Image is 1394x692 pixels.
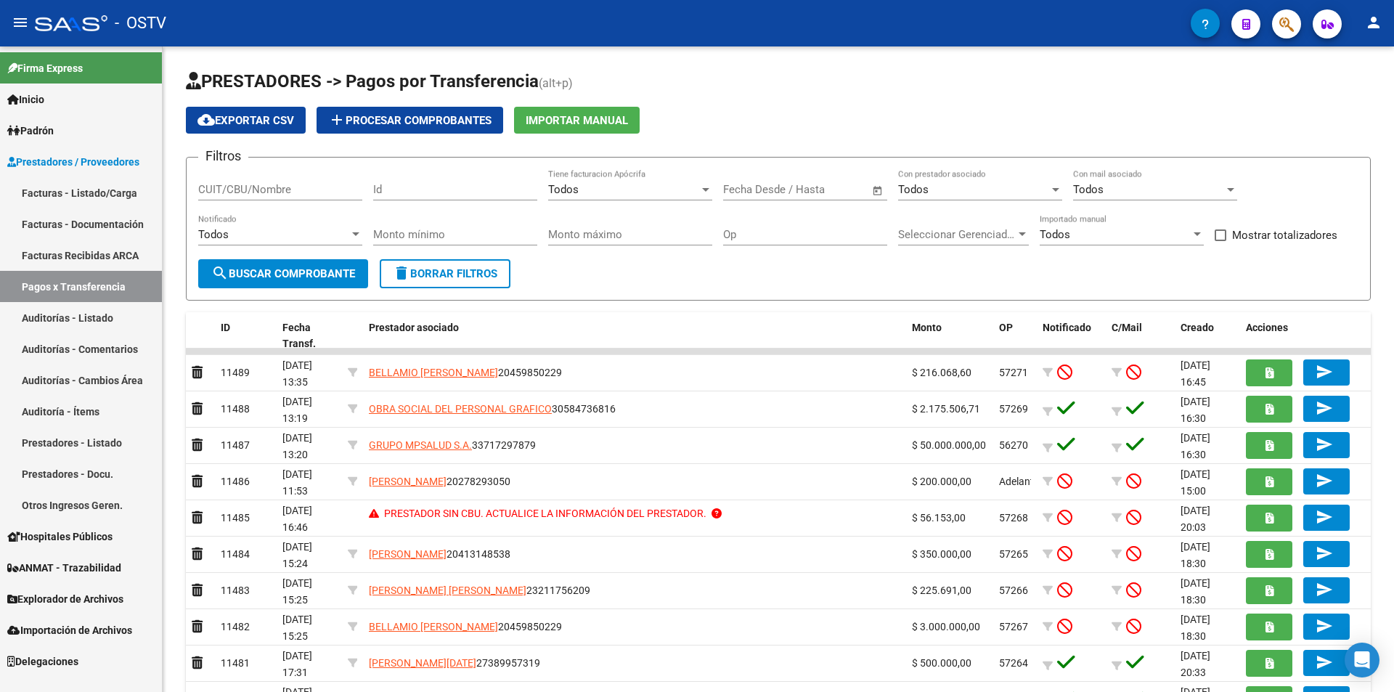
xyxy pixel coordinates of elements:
[912,548,971,560] span: $ 350.000,00
[1181,322,1214,333] span: Creado
[369,367,562,378] span: 20459850229
[999,476,1040,487] span: Adelanto
[282,614,312,642] span: [DATE] 15:25
[7,622,132,638] span: Importación de Archivos
[1316,472,1333,489] mat-icon: send
[906,312,993,360] datatable-header-cell: Monto
[999,403,1028,415] span: 57269
[999,585,1028,596] span: 57266
[369,621,498,632] span: BELLAMIO [PERSON_NAME]
[1316,654,1333,671] mat-icon: send
[999,322,1013,333] span: OP
[1240,312,1371,360] datatable-header-cell: Acciones
[999,439,1028,451] span: 56270
[993,312,1037,360] datatable-header-cell: OP
[393,264,410,282] mat-icon: delete
[282,432,312,460] span: [DATE] 13:20
[1181,577,1210,606] span: [DATE] 18:30
[198,146,248,166] h3: Filtros
[369,585,590,596] span: 23211756209
[7,654,78,669] span: Delegaciones
[369,367,498,378] span: BELLAMIO [PERSON_NAME]
[912,621,980,632] span: $ 3.000.000,00
[282,577,312,606] span: [DATE] 15:25
[186,107,306,134] button: Exportar CSV
[1181,432,1210,460] span: [DATE] 16:30
[1232,227,1337,244] span: Mostrar totalizadores
[1181,650,1210,678] span: [DATE] 20:33
[380,259,510,288] button: Borrar Filtros
[1181,614,1210,642] span: [DATE] 18:30
[369,439,472,451] span: GRUPO MPSALUD S.A.
[912,512,966,524] span: $ 56.153,00
[1106,312,1175,360] datatable-header-cell: C/Mail
[898,228,1016,241] span: Seleccionar Gerenciador
[912,657,971,669] span: $ 500.000,00
[912,322,942,333] span: Monto
[282,359,312,388] span: [DATE] 13:35
[115,7,166,39] span: - OSTV
[1316,617,1333,635] mat-icon: send
[369,585,526,596] span: [PERSON_NAME] [PERSON_NAME]
[369,476,447,487] span: [PERSON_NAME]
[1246,322,1288,333] span: Acciones
[1316,581,1333,598] mat-icon: send
[7,591,123,607] span: Explorador de Archivos
[198,259,368,288] button: Buscar Comprobante
[526,114,628,127] span: Importar Manual
[12,14,29,31] mat-icon: menu
[912,403,980,415] span: $ 2.175.506,71
[1181,505,1210,533] span: [DATE] 20:03
[1316,399,1333,417] mat-icon: send
[999,367,1028,378] span: 57271
[1365,14,1382,31] mat-icon: person
[282,650,312,678] span: [DATE] 17:31
[1175,312,1240,360] datatable-header-cell: Creado
[211,267,355,280] span: Buscar Comprobante
[197,114,294,127] span: Exportar CSV
[282,541,312,569] span: [DATE] 15:24
[221,657,250,669] span: 11481
[870,182,886,199] button: Open calendar
[1181,541,1210,569] span: [DATE] 18:30
[1316,508,1333,526] mat-icon: send
[282,322,316,350] span: Fecha Transf.
[215,312,277,360] datatable-header-cell: ID
[317,107,503,134] button: Procesar Comprobantes
[221,367,250,378] span: 11489
[898,183,929,196] span: Todos
[1316,545,1333,562] mat-icon: send
[539,76,573,90] span: (alt+p)
[795,183,865,196] input: Fecha fin
[221,621,250,632] span: 11482
[369,322,459,333] span: Prestador asociado
[197,111,215,129] mat-icon: cloud_download
[7,529,113,545] span: Hospitales Públicos
[221,512,250,524] span: 11485
[369,657,476,669] span: [PERSON_NAME][DATE]
[1316,436,1333,453] mat-icon: send
[912,367,971,378] span: $ 216.068,60
[369,403,616,415] span: 30584736816
[1181,468,1210,497] span: [DATE] 15:00
[369,657,540,669] span: 27389957319
[221,548,250,560] span: 11484
[221,476,250,487] span: 11486
[369,548,510,560] span: 20413148538
[369,621,562,632] span: 20459850229
[221,585,250,596] span: 11483
[1043,322,1091,333] span: Notificado
[384,505,706,522] p: PRESTADOR SIN CBU. ACTUALICE LA INFORMACIÓN DEL PRESTADOR.
[7,91,44,107] span: Inicio
[369,439,536,451] span: 33717297879
[221,439,250,451] span: 11487
[548,183,579,196] span: Todos
[328,114,492,127] span: Procesar Comprobantes
[7,154,139,170] span: Prestadores / Proveedores
[723,183,782,196] input: Fecha inicio
[186,71,539,91] span: PRESTADORES -> Pagos por Transferencia
[369,476,510,487] span: 20278293050
[912,476,971,487] span: $ 200.000,00
[1316,363,1333,380] mat-icon: send
[999,657,1028,669] span: 57264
